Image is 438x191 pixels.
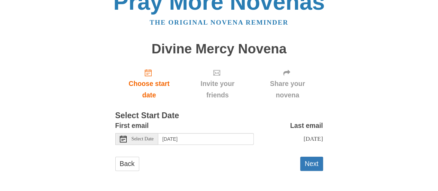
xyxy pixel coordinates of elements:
[115,120,149,131] label: First email
[115,42,323,57] h1: Divine Mercy Novena
[183,63,252,104] div: Click "Next" to confirm your start date first.
[150,19,288,26] a: The original novena reminder
[115,63,183,104] a: Choose start date
[122,78,176,101] span: Choose start date
[259,78,316,101] span: Share your novena
[190,78,245,101] span: Invite your friends
[300,157,323,171] button: Next
[252,63,323,104] div: Click "Next" to confirm your start date first.
[290,120,323,131] label: Last email
[115,157,139,171] a: Back
[303,135,323,142] span: [DATE]
[115,111,323,120] h3: Select Start Date
[158,133,254,145] input: Use the arrow keys to pick a date
[132,137,154,141] span: Select Date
